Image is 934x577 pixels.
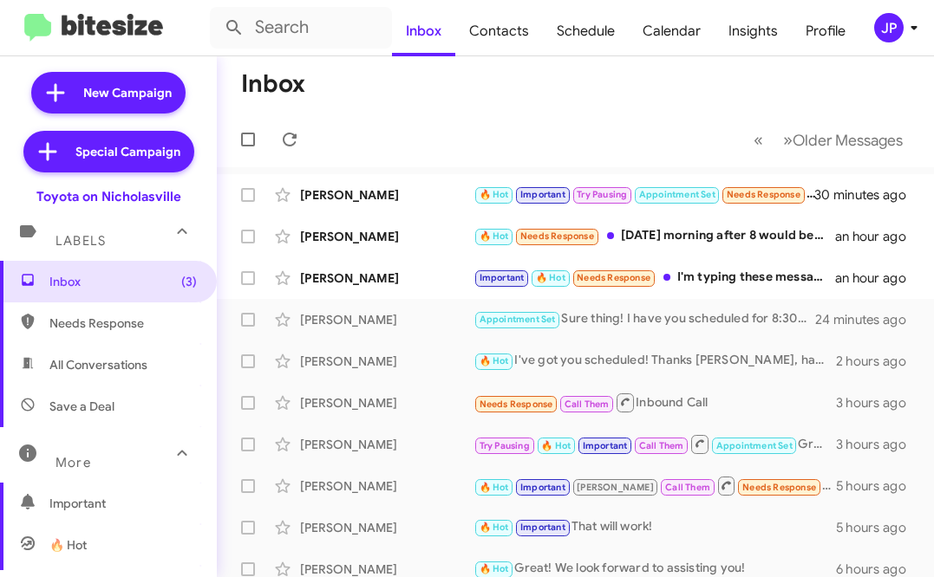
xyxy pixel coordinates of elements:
span: Call Them [639,440,684,451]
div: [PERSON_NAME] [300,311,474,328]
span: Older Messages [793,131,903,150]
div: [PERSON_NAME] [300,394,474,412]
a: Insights [715,6,792,56]
div: JP [874,13,904,42]
span: Try Pausing [480,440,530,451]
div: Sure thing! I have you scheduled for 8:30 AM - [DATE]! Let me know if you need anything else, and... [474,309,816,329]
div: [PERSON_NAME] [300,228,474,245]
span: 🔥 Hot [480,522,509,533]
span: Call Them [665,482,710,493]
span: All Conversations [49,356,147,373]
div: 5 hours ago [836,519,920,536]
a: Profile [792,6,859,56]
span: Important [583,440,628,451]
div: an hour ago [835,269,920,287]
div: I've got you scheduled! Thanks [PERSON_NAME], have a great day! [474,351,836,371]
span: 🔥 Hot [480,230,509,242]
span: Important [480,272,525,283]
span: » [783,129,793,151]
span: Needs Response [727,189,800,200]
a: Contacts [455,6,543,56]
div: 2 hours ago [836,353,920,370]
span: More [56,455,91,470]
span: Inbox [49,273,197,290]
span: 🔥 Hot [480,355,509,366]
span: 🔥 Hot [541,440,571,451]
span: Appointment Set [480,314,556,325]
span: Appointment Set [716,440,793,451]
div: Inbound Call [474,392,836,413]
span: Needs Response [480,399,553,410]
div: Hello [PERSON_NAME]. This is [PERSON_NAME]. I have a left rear tire that's leaking air. Would be ... [474,185,816,204]
div: 3 hours ago [836,394,920,412]
h1: Inbox [241,70,305,98]
div: [PERSON_NAME] [300,353,474,370]
button: Next [773,122,913,158]
span: [PERSON_NAME] [577,482,654,493]
div: 30 minutes ago [816,186,920,204]
span: Needs Response [49,314,197,332]
span: Needs Response [742,482,816,493]
a: Special Campaign [23,131,194,172]
span: New Campaign [83,84,172,101]
button: JP [859,13,915,42]
div: That will work! [474,517,836,537]
div: Great! I have them both scheduled for you! [474,433,836,455]
span: (3) [181,273,197,290]
span: 🔥 Hot [536,272,565,283]
span: Needs Response [577,272,650,283]
span: Save a Deal [49,398,114,415]
span: Important [520,189,565,200]
span: « [754,129,763,151]
div: [PERSON_NAME] [300,186,474,204]
span: 🔥 Hot [480,563,509,574]
div: I'm typing these messages half asleep lol [474,268,835,288]
div: an hour ago [835,228,920,245]
span: Appointment Set [639,189,715,200]
span: Labels [56,233,106,249]
div: [PERSON_NAME] [300,269,474,287]
span: Call Them [565,399,610,410]
div: [PERSON_NAME] [300,519,474,536]
button: Previous [743,122,774,158]
span: 🔥 Hot [480,482,509,493]
div: [PERSON_NAME] [300,436,474,453]
div: 5 hours ago [836,477,920,495]
div: 24 minutes ago [816,311,920,328]
div: Toyota on Nicholasville [36,188,181,205]
a: Calendar [629,6,715,56]
nav: Page navigation example [744,122,913,158]
span: 🔥 Hot [480,189,509,200]
span: Important [49,495,197,512]
a: Schedule [543,6,629,56]
span: Needs Response [520,230,594,242]
a: New Campaign [31,72,186,113]
div: 3 hours ago [836,436,920,453]
span: Important [520,522,565,533]
a: Inbox [392,6,455,56]
input: Search [210,7,392,49]
div: Hello [PERSON_NAME]. This is [PERSON_NAME] from Toyota PEMC. Do you have any available appointmen... [474,475,836,496]
span: Special Campaign [75,143,180,160]
div: [DATE] morning after 8 would be wonderful [474,226,835,246]
div: [PERSON_NAME] [300,477,474,495]
span: Try Pausing [577,189,627,200]
span: Important [520,482,565,493]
